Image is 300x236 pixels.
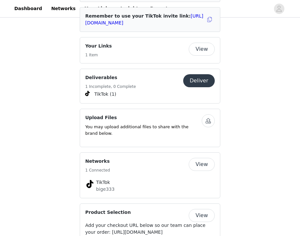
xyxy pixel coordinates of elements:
[85,124,202,136] p: You may upload additional files to share with the brand below.
[94,91,116,98] span: TikTok (1)
[10,1,46,16] a: Dashboard
[85,43,112,49] h4: Your Links
[85,158,110,165] h4: Networks
[183,74,215,87] button: Deliver
[189,209,215,222] button: View
[85,74,136,81] h4: Deliverables
[85,52,112,58] h5: 1 Item
[189,43,215,56] button: View
[276,4,282,14] div: avatar
[85,209,131,216] h4: Product Selection
[47,1,79,16] a: Networks
[80,69,220,104] div: Deliverables
[85,114,202,121] h4: Upload Files
[85,223,205,235] span: Add your checkout URL below so our team can place your order: [URL][DOMAIN_NAME]
[96,186,204,193] p: bige333
[85,167,110,173] h5: 1 Connected
[189,158,215,171] button: View
[85,13,203,25] span: Remember to use your TikTok invite link:
[80,152,220,198] div: Networks
[85,84,136,90] h5: 1 Incomplete, 0 Complete
[96,179,204,186] h4: TikTok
